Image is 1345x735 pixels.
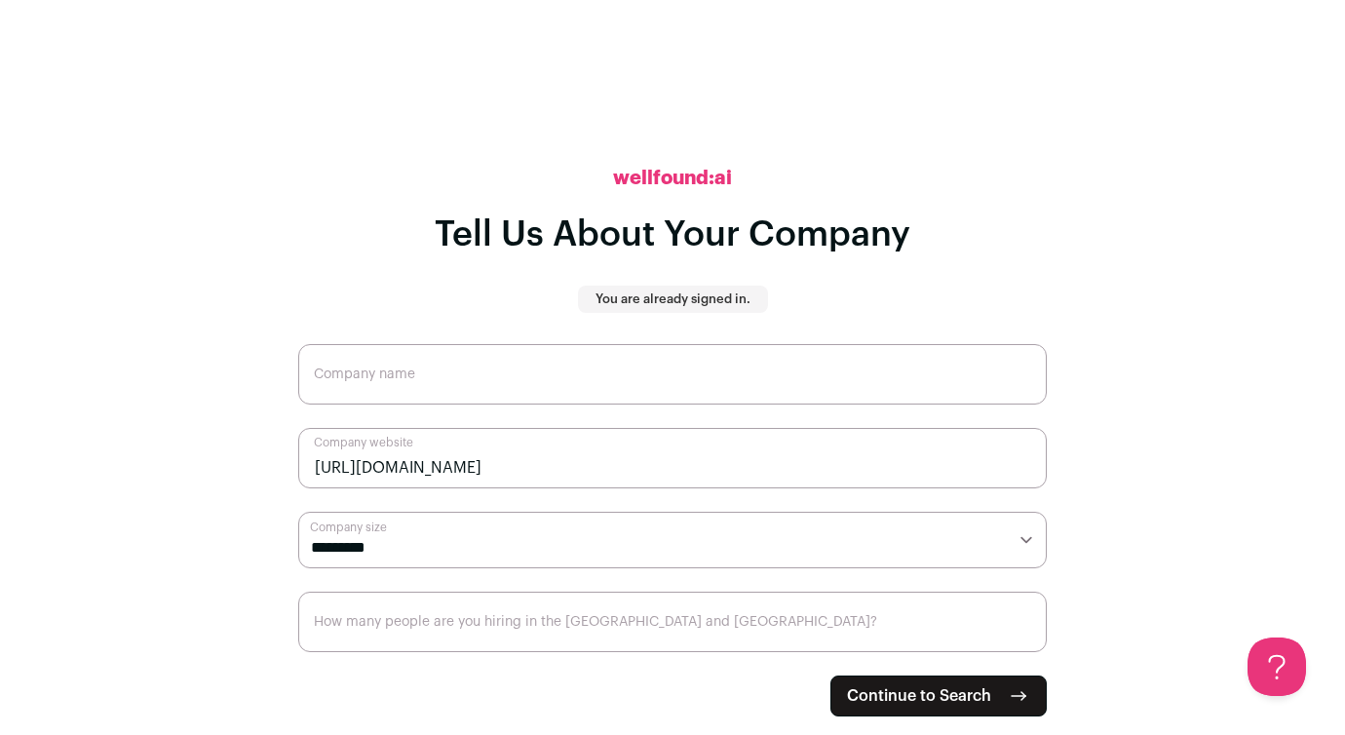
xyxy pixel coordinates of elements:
[298,344,1047,405] input: Company name
[830,676,1047,716] button: Continue to Search
[847,684,991,708] span: Continue to Search
[298,428,1047,488] input: Company website
[613,165,732,192] h2: wellfound:ai
[1248,638,1306,696] iframe: Toggle Customer Support
[298,592,1047,652] input: How many people are you hiring in the US and Canada?
[596,291,750,307] p: You are already signed in.
[435,215,910,254] h1: Tell Us About Your Company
